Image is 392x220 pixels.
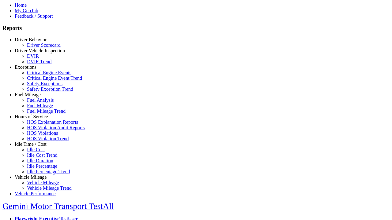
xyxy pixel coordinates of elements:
a: Critical Engine Events [27,70,71,75]
a: Idle Duration [27,158,53,163]
a: Gemini Motor Transport TestAll [2,201,114,211]
a: Vehicle Performance [15,191,56,196]
a: Idle Cost Trend [27,152,58,158]
a: Idle Percentage [27,163,57,169]
a: Vehicle Mileage Trend [27,185,72,191]
a: HOS Violation Audit Reports [27,125,85,130]
a: Idle Time / Cost [15,141,47,147]
a: Fuel Mileage Trend [27,108,66,114]
a: Fuel Mileage [15,92,41,97]
a: Fuel Mileage [27,103,53,108]
a: HOS Violation Trend [27,136,69,141]
a: Safety Exception Trend [27,86,73,92]
a: Vehicle Mileage [15,174,47,180]
a: DVIR Trend [27,59,51,64]
a: HOS Explanation Reports [27,119,78,125]
a: DVIR [27,53,39,59]
h3: Reports [2,25,390,31]
a: My GeoTab [15,8,38,13]
a: Vehicle Mileage [27,180,59,185]
a: Driver Scorecard [27,42,61,48]
a: Driver Behavior [15,37,47,42]
a: Idle Cost [27,147,45,152]
a: Home [15,2,27,8]
a: Feedback / Support [15,13,53,19]
a: Hours of Service [15,114,48,119]
a: HOS Violations [27,130,58,136]
a: Driver Vehicle Inspection [15,48,65,53]
a: Safety Exceptions [27,81,62,86]
a: Exceptions [15,64,36,70]
a: Fuel Analysis [27,97,54,103]
a: Critical Engine Event Trend [27,75,82,81]
a: Idle Percentage Trend [27,169,70,174]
